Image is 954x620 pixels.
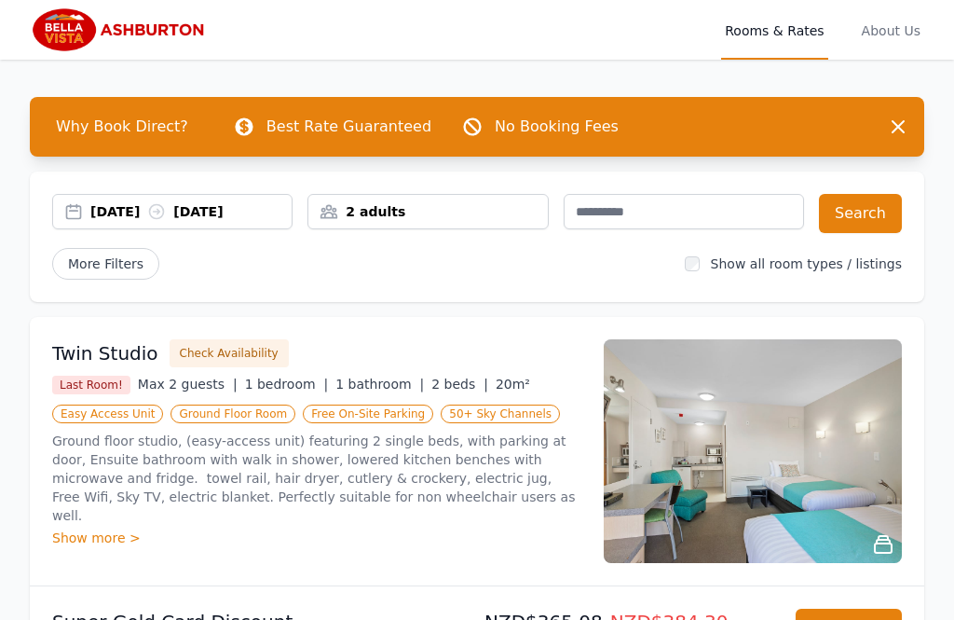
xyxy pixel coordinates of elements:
span: 1 bedroom | [245,377,329,392]
p: Ground floor studio, (easy-access unit) featuring 2 single beds, with parking at door, Ensuite ba... [52,432,581,525]
span: Ground Floor Room [170,405,295,423]
span: 1 bathroom | [335,377,424,392]
span: 20m² [496,377,530,392]
label: Show all room types / listings [711,256,902,271]
div: 2 adults [308,202,547,221]
button: Search [819,194,902,233]
span: Max 2 guests | [138,377,238,392]
p: Best Rate Guaranteed [266,116,431,138]
span: Free On-Site Parking [303,405,433,423]
span: 50+ Sky Channels [441,405,560,423]
span: Last Room! [52,376,130,394]
div: [DATE] [DATE] [90,202,292,221]
h3: Twin Studio [52,340,158,366]
div: Show more > [52,529,581,547]
p: No Booking Fees [495,116,619,138]
span: Easy Access Unit [52,405,163,423]
span: Why Book Direct? [41,108,203,145]
img: Bella Vista Ashburton [30,7,210,52]
span: More Filters [52,248,159,280]
span: 2 beds | [431,377,488,392]
button: Check Availability [170,339,289,367]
